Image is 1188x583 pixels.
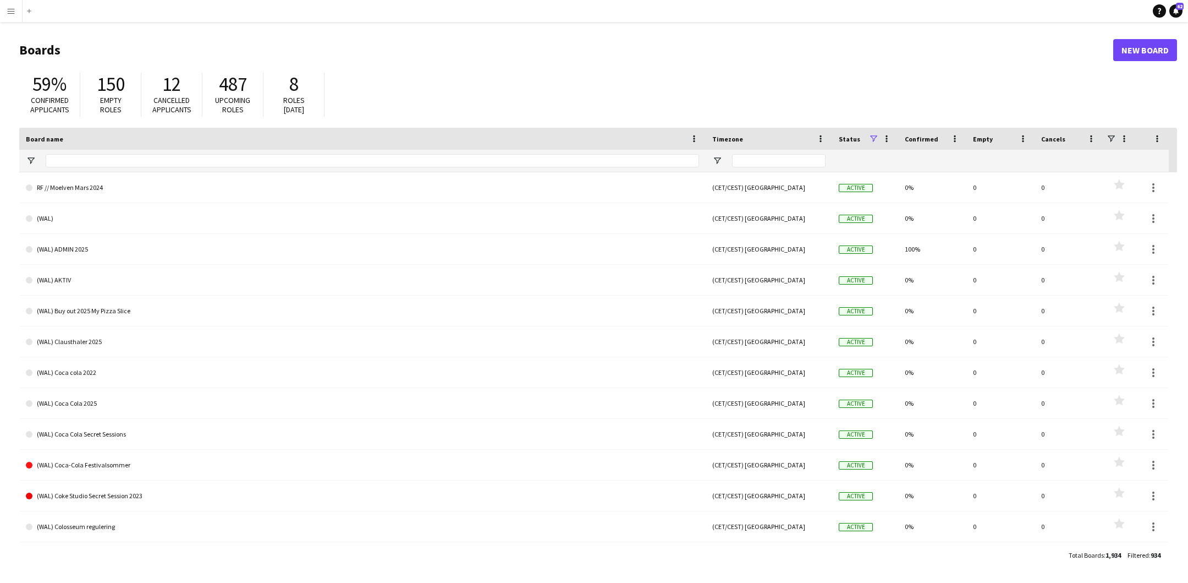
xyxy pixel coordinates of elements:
a: (WAL) Colosseum regulering [26,511,699,542]
div: (CET/CEST) [GEOGRAPHIC_DATA] [706,542,832,573]
a: (WAL) Coca Cola Secret Sessions [26,419,699,450]
div: 0 [1035,481,1103,511]
a: (WAL) Coca Cola 2025 [26,388,699,419]
a: (WAL) [26,203,699,234]
a: (WAL) Buy out 2025 My Pizza Slice [26,296,699,326]
div: 0% [898,450,966,480]
span: Timezone [712,135,743,143]
div: 0 [1035,542,1103,573]
span: 934 [1151,551,1160,559]
a: (WAL) Colosseum Tannlege bilder [26,542,699,573]
span: Board name [26,135,63,143]
span: 62 [1176,3,1184,10]
div: 0 [966,172,1035,203]
span: Active [839,492,873,500]
div: 0 [966,388,1035,418]
span: Active [839,461,873,470]
span: Status [839,135,860,143]
span: Active [839,369,873,377]
span: 59% [32,72,67,96]
div: 0% [898,511,966,542]
span: Active [839,307,873,315]
div: (CET/CEST) [GEOGRAPHIC_DATA] [706,511,832,542]
span: Active [839,184,873,192]
div: 0 [1035,357,1103,388]
div: (CET/CEST) [GEOGRAPHIC_DATA] [706,481,832,511]
span: Empty roles [100,95,122,115]
span: Empty [973,135,993,143]
input: Board name Filter Input [46,154,699,167]
div: 0% [898,419,966,449]
div: 0 [966,542,1035,573]
div: : [1127,544,1160,566]
span: Upcoming roles [215,95,250,115]
div: (CET/CEST) [GEOGRAPHIC_DATA] [706,419,832,449]
span: Total Boards [1069,551,1104,559]
div: 0 [1035,172,1103,203]
div: (CET/CEST) [GEOGRAPHIC_DATA] [706,203,832,233]
div: (CET/CEST) [GEOGRAPHIC_DATA] [706,172,832,203]
span: Active [839,523,873,531]
div: : [1069,544,1121,566]
span: 150 [97,72,125,96]
span: Filtered [1127,551,1149,559]
span: Cancelled applicants [152,95,191,115]
div: (CET/CEST) [GEOGRAPHIC_DATA] [706,296,832,326]
div: 0 [966,234,1035,264]
a: RF // Moelven Mars 2024 [26,172,699,203]
span: Confirmed [905,135,938,143]
div: 0% [898,172,966,203]
span: Active [839,215,873,223]
span: Active [839,431,873,439]
div: 0% [898,296,966,326]
div: 0 [1035,388,1103,418]
div: 0% [898,203,966,233]
a: 62 [1169,4,1182,18]
div: 0 [1035,511,1103,542]
span: Roles [DATE] [283,95,305,115]
a: (WAL) Coke Studio Secret Session 2023 [26,481,699,511]
a: (WAL) Coca cola 2022 [26,357,699,388]
div: 0 [966,511,1035,542]
div: 0 [1035,296,1103,326]
span: Confirmed applicants [30,95,69,115]
span: Active [839,338,873,346]
span: 12 [162,72,181,96]
span: Active [839,276,873,285]
div: (CET/CEST) [GEOGRAPHIC_DATA] [706,388,832,418]
div: 0% [898,542,966,573]
div: 0 [1035,450,1103,480]
a: (WAL) AKTIV [26,265,699,296]
span: Cancels [1041,135,1065,143]
div: 0 [966,419,1035,449]
div: 0 [966,357,1035,388]
a: New Board [1113,39,1177,61]
input: Timezone Filter Input [732,154,826,167]
div: 0 [1035,234,1103,264]
div: (CET/CEST) [GEOGRAPHIC_DATA] [706,234,832,264]
div: 0 [966,326,1035,357]
div: 0 [1035,419,1103,449]
div: 0% [898,326,966,357]
span: 8 [289,72,299,96]
div: 100% [898,234,966,264]
a: (WAL) Coca-Cola Festivalsommer [26,450,699,481]
button: Open Filter Menu [712,156,722,166]
a: (WAL) ADMIN 2025 [26,234,699,265]
span: Active [839,246,873,254]
div: 0% [898,481,966,511]
span: Active [839,400,873,408]
span: 1,934 [1105,551,1121,559]
div: 0% [898,265,966,295]
div: 0% [898,388,966,418]
div: 0 [966,450,1035,480]
div: 0 [1035,265,1103,295]
button: Open Filter Menu [26,156,36,166]
div: 0 [966,296,1035,326]
div: 0 [1035,203,1103,233]
div: (CET/CEST) [GEOGRAPHIC_DATA] [706,357,832,388]
div: 0 [966,481,1035,511]
div: (CET/CEST) [GEOGRAPHIC_DATA] [706,326,832,357]
h1: Boards [19,42,1113,58]
div: (CET/CEST) [GEOGRAPHIC_DATA] [706,450,832,480]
